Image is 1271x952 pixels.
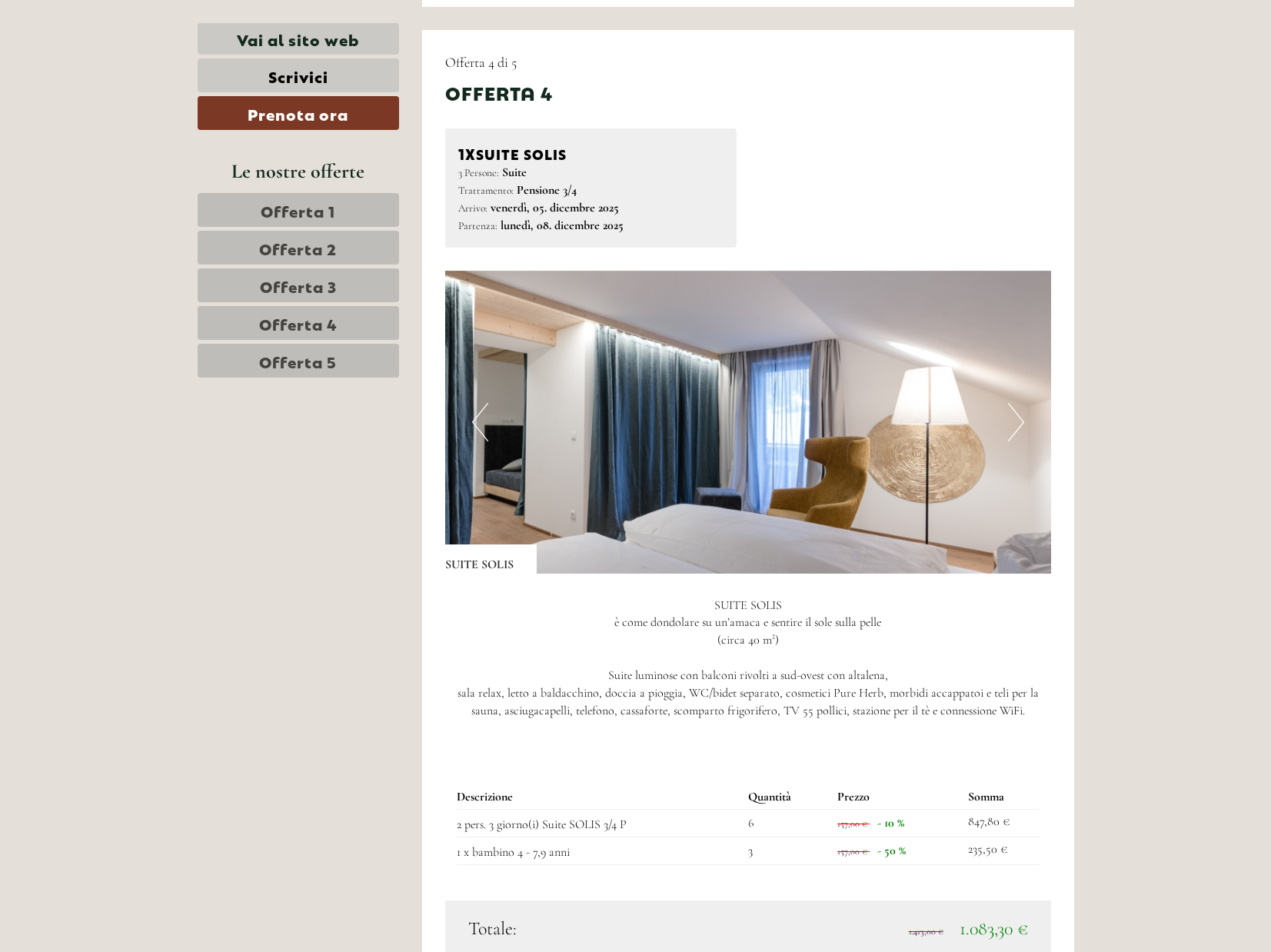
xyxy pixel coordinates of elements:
div: SUITE SOLIS [458,141,724,164]
span: 1.413,00 € [909,926,943,937]
button: Next [1008,403,1024,441]
span: Offerta 4 [259,312,338,334]
span: Offerta 5 [259,350,337,371]
b: Suite [502,165,527,180]
span: Offerta 2 [259,237,337,258]
b: venerdì, 05. dicembre 2025 [491,200,619,215]
a: Vai al sito web [198,23,399,55]
span: Offerta 4 di 5 [445,54,517,71]
b: lunedì, 08. dicembre 2025 [501,218,624,233]
span: - 10 % [877,815,904,831]
a: Prenota ora [198,96,399,130]
td: 6 [742,810,832,837]
th: Descrizione [457,785,742,809]
b: Pensione 3/4 [517,182,577,198]
small: Partenza: [458,219,497,232]
div: Offerta 4 [445,79,553,105]
th: Quantità [742,785,832,809]
td: 1 x bambino 4 - 7,9 anni [457,837,742,865]
span: Offerta 3 [260,275,337,296]
th: Prezzo [831,785,962,809]
span: - 50 % [877,843,906,858]
small: 3 Persone: [458,166,499,179]
span: 1.083,30 € [960,917,1028,940]
div: Le nostre offerte [198,157,399,185]
td: 3 [742,837,832,865]
span: 157,00 € [837,818,867,829]
td: 235,50 € [962,837,1039,865]
p: SUITE SOLIS è come dondolare su un’amaca e sentire il sole sulla pelle (circa 40 m²) Suite lumino... [445,597,1051,720]
small: Arrivo: [458,201,487,215]
div: Totale: [457,916,748,942]
td: 2 pers. 3 giorno(i) Suite SOLIS 3/4 P [457,810,742,837]
td: 847,80 € [962,810,1039,837]
div: SUITE SOLIS [445,544,537,574]
span: 157,00 € [837,846,867,857]
a: Scrivici [198,58,399,92]
th: Somma [962,785,1039,809]
span: Offerta 1 [261,199,335,221]
button: Previous [472,403,488,441]
img: image [445,271,1051,574]
b: 1x [458,141,476,163]
small: Trattamento: [458,184,514,197]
